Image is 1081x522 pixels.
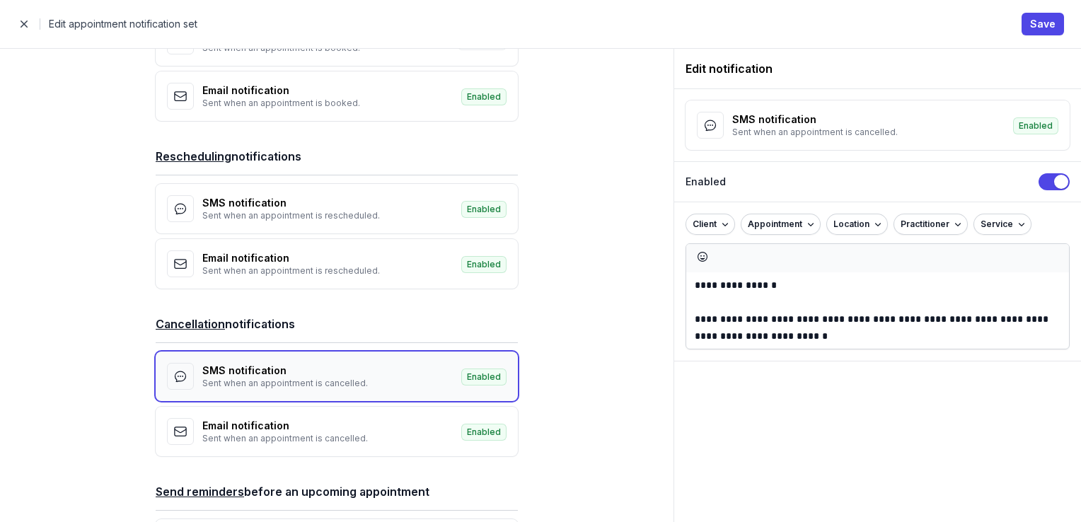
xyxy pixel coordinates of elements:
span: Email notification [202,419,289,431]
button: Service [973,214,1031,235]
button: Appointment [741,214,821,235]
div: Enabled [686,173,726,190]
div: Appointment [748,216,802,233]
span: Enabled [461,88,507,105]
span: SMS notification [202,197,287,209]
span: Email notification [202,252,289,264]
div: Edit notification [686,60,773,77]
span: SMS notification [202,364,287,376]
div: Location [833,216,869,233]
span: Enabled [461,256,507,273]
span: Enabled [461,369,507,385]
span: Save [1030,16,1056,33]
span: Enabled [461,201,507,218]
div: Client [693,216,717,233]
button: Practitioner [894,214,968,235]
button: Location [826,214,888,235]
div: Sent when an appointment is cancelled. [202,378,453,389]
span: notifications [156,317,295,331]
span: before an upcoming appointment [156,485,429,499]
div: Sent when an appointment is cancelled. [732,127,1005,138]
div: Sent when an appointment is booked. [202,98,453,109]
u: Rescheduling [156,149,231,163]
div: Service [981,216,1013,233]
h2: Edit appointment notification set [49,16,1002,33]
div: Sent when an appointment is rescheduled. [202,265,453,277]
span: Enabled [1013,117,1058,134]
div: Sent when an appointment is cancelled. [202,433,453,444]
u: Cancellation [156,317,225,331]
span: Enabled [461,424,507,441]
button: Save [1022,13,1064,35]
button: Client [686,214,735,235]
u: Send reminders [156,485,244,499]
span: notifications [156,149,301,163]
div: Sent when an appointment is rescheduled. [202,210,453,221]
div: Practitioner [901,216,949,233]
span: SMS notification [732,113,816,125]
span: Email notification [202,84,289,96]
